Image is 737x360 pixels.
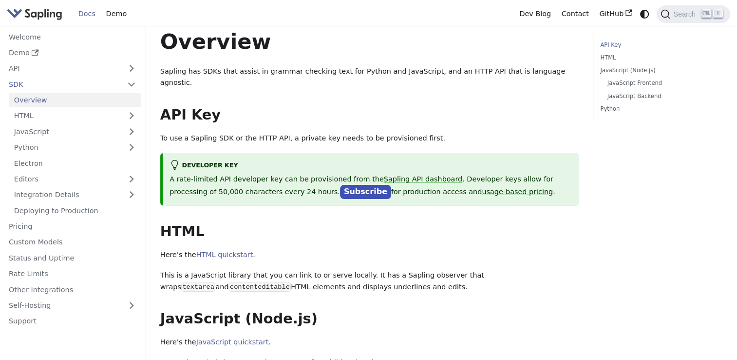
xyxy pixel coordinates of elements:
a: JavaScript Frontend [607,79,716,88]
a: Demo [101,6,132,21]
h2: API Key [160,106,579,124]
a: Custom Models [3,235,141,249]
a: Python [600,104,719,114]
a: Docs [73,6,101,21]
img: Sapling.ai [7,7,62,21]
a: Demo [3,46,141,60]
p: Here's the . [160,337,579,348]
a: Pricing [3,220,141,234]
h2: HTML [160,223,579,240]
a: HTML [9,109,141,123]
span: Search [670,10,701,18]
h2: JavaScript (Node.js) [160,310,579,328]
a: JavaScript [9,124,141,139]
a: Sapling API dashboard [384,175,462,183]
a: Python [9,140,141,155]
a: HTML [600,53,719,62]
a: Contact [556,6,594,21]
a: Electron [9,156,141,170]
a: Sapling.ai [7,7,66,21]
a: API [3,61,122,76]
p: Here's the . [160,249,579,261]
a: Status and Uptime [3,251,141,265]
a: Welcome [3,30,141,44]
button: Switch between dark and light mode (currently system mode) [638,7,652,21]
a: HTML quickstart [196,251,253,259]
button: Expand sidebar category 'Editors' [122,172,141,186]
a: usage-based pricing [482,188,553,196]
a: Dev Blog [514,6,556,21]
a: GitHub [594,6,637,21]
a: Editors [9,172,122,186]
a: API Key [600,40,719,50]
a: Rate Limits [3,267,141,281]
button: Collapse sidebar category 'SDK' [122,77,141,91]
h1: Overview [160,28,579,55]
kbd: K [713,9,723,18]
a: JavaScript (Node.js) [600,66,719,75]
a: Subscribe [340,185,391,199]
a: JavaScript quickstart [196,338,269,346]
code: contenteditable [228,282,291,292]
a: Support [3,314,141,328]
code: textarea [181,282,215,292]
a: Self-Hosting [3,299,141,313]
a: Integration Details [9,188,141,202]
button: Search (Ctrl+K) [657,5,730,23]
a: Overview [9,93,141,107]
a: SDK [3,77,122,91]
a: Other Integrations [3,282,141,297]
a: JavaScript Backend [607,92,716,101]
p: To use a Sapling SDK or the HTTP API, a private key needs to be provisioned first. [160,133,579,144]
div: Developer Key [170,160,572,172]
button: Expand sidebar category 'API' [122,61,141,76]
a: Deploying to Production [9,203,141,218]
p: This is a JavaScript library that you can link to or serve locally. It has a Sapling observer tha... [160,270,579,293]
p: A rate-limited API developer key can be provisioned from the . Developer keys allow for processin... [170,174,572,198]
p: Sapling has SDKs that assist in grammar checking text for Python and JavaScript, and an HTTP API ... [160,66,579,89]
